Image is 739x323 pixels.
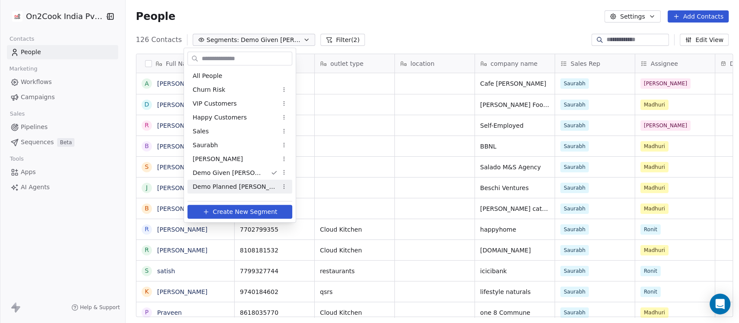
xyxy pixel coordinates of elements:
span: Create New Segment [213,207,278,216]
span: Saurabh [193,141,218,150]
span: [PERSON_NAME] [193,155,243,164]
span: [PERSON_NAME] [193,196,243,205]
span: All People [193,71,222,81]
span: VIP Customers [193,99,237,108]
span: Sales [193,127,209,136]
span: Churn Risk [193,85,225,94]
span: Happy Customers [193,113,247,122]
button: Create New Segment [187,205,292,219]
span: Demo Planned [PERSON_NAME] [193,182,278,191]
span: Demo Given [PERSON_NAME] [193,168,264,178]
